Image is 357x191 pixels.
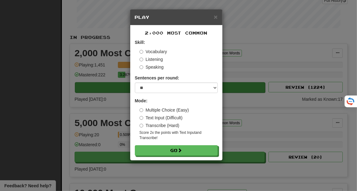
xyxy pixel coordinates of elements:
button: Go [135,145,218,156]
label: Text Input (Difficult) [140,115,183,121]
label: Multiple Choice (Easy) [140,107,189,113]
input: Speaking [140,65,144,69]
strong: Mode: [135,98,148,103]
label: Speaking [140,64,164,70]
label: Vocabulary [140,49,167,55]
span: 2,000 Most Common [145,30,208,36]
input: Text Input (Difficult) [140,116,144,120]
label: Transcribe (Hard) [140,122,179,129]
h5: Play [135,14,218,20]
input: Multiple Choice (Easy) [140,108,144,112]
label: Sentences per round: [135,75,179,81]
small: Score 2x the points with Text Input and Transcribe ! [140,130,218,141]
input: Vocabulary [140,50,144,54]
button: Close [214,14,217,20]
input: Listening [140,57,144,62]
strong: Skill: [135,40,145,45]
span: × [214,13,217,20]
label: Listening [140,56,163,62]
input: Transcribe (Hard) [140,124,144,128]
